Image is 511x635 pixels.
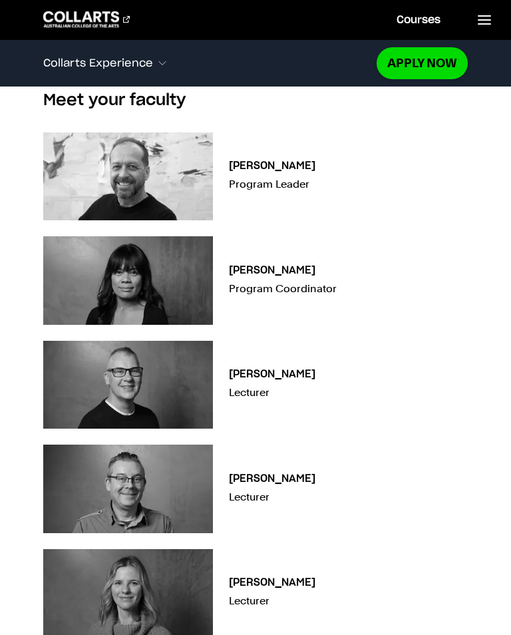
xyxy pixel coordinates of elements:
h3: [PERSON_NAME] [229,265,315,276]
h3: [PERSON_NAME] [229,160,315,171]
button: Collarts Experience [43,49,376,77]
h3: [PERSON_NAME] [229,577,315,588]
p: Program Leader [229,176,467,192]
p: Program Coordinator [229,281,467,297]
p: Lecturer [229,489,467,505]
h3: [PERSON_NAME] [229,473,315,484]
p: Lecturer [229,593,467,609]
span: Collarts Experience [43,57,153,69]
div: Go to homepage [43,11,130,27]
p: Lecturer [229,385,467,401]
a: Apply Now [377,47,468,79]
a: [PERSON_NAME] Program Leader [43,132,467,220]
a: [PERSON_NAME] Program Coordinator [43,236,467,324]
h3: [PERSON_NAME] [229,369,315,379]
h2: Meet your faculty [43,90,467,111]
